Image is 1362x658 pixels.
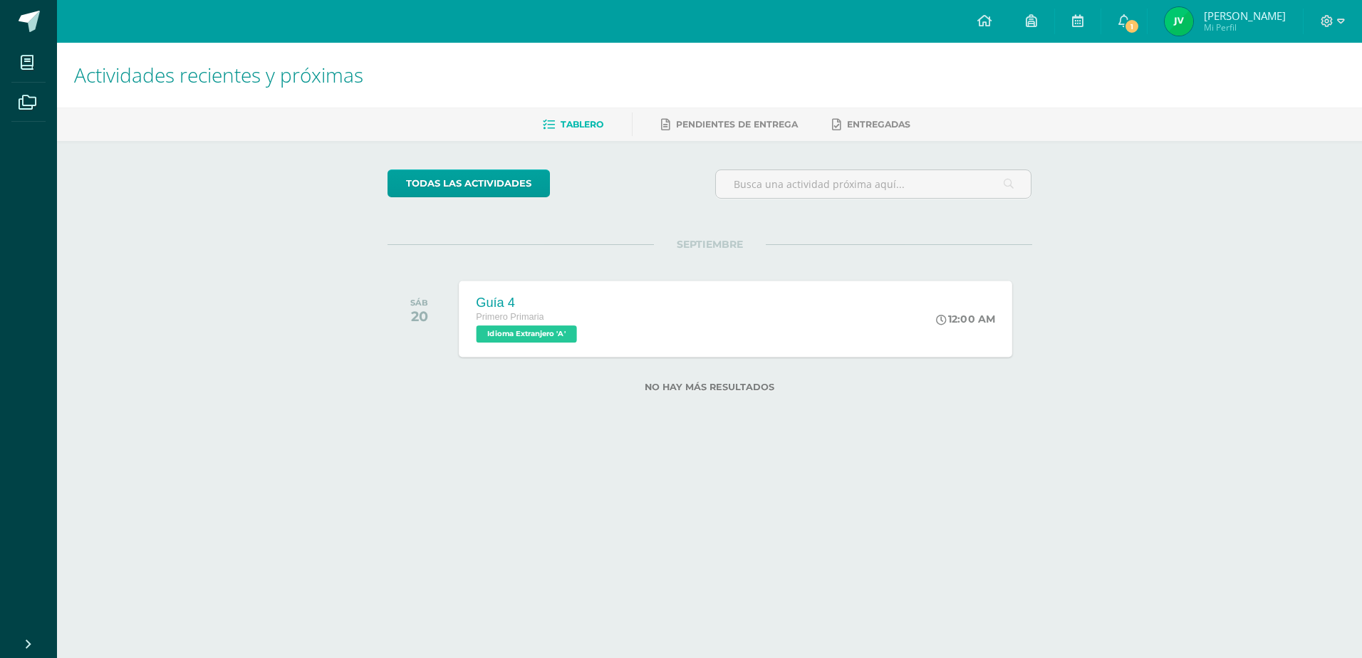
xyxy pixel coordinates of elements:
[74,61,363,88] span: Actividades recientes y próximas
[561,119,603,130] span: Tablero
[832,113,910,136] a: Entregadas
[654,238,766,251] span: SEPTIEMBRE
[410,298,428,308] div: SÁB
[1124,19,1140,34] span: 1
[847,119,910,130] span: Entregadas
[543,113,603,136] a: Tablero
[1204,9,1286,23] span: [PERSON_NAME]
[716,170,1031,198] input: Busca una actividad próxima aquí...
[476,312,544,322] span: Primero Primaria
[676,119,798,130] span: Pendientes de entrega
[388,169,550,197] a: todas las Actividades
[936,313,995,325] div: 12:00 AM
[410,308,428,325] div: 20
[661,113,798,136] a: Pendientes de entrega
[1165,7,1193,36] img: 81f31c591e87a8d23e0eb5d554c52c59.png
[388,382,1032,392] label: No hay más resultados
[476,295,580,310] div: Guía 4
[1204,21,1286,33] span: Mi Perfil
[476,325,576,343] span: Idioma Extranjero 'A'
